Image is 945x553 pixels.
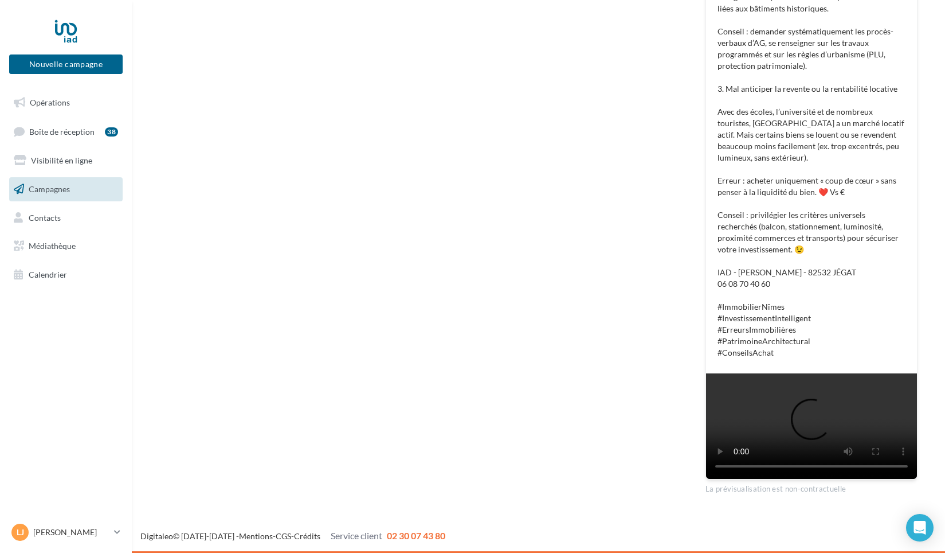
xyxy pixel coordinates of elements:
[7,263,125,287] a: Calendrier
[29,270,67,279] span: Calendrier
[105,127,118,137] div: 38
[7,149,125,173] a: Visibilité en ligne
[31,155,92,165] span: Visibilité en ligne
[29,184,70,194] span: Campagnes
[140,531,445,541] span: © [DATE]-[DATE] - - -
[705,480,917,494] div: La prévisualisation est non-contractuelle
[239,531,273,541] a: Mentions
[7,91,125,115] a: Opérations
[906,514,934,542] div: Open Intercom Messenger
[33,527,109,538] p: [PERSON_NAME]
[30,98,70,107] span: Opérations
[9,54,123,74] button: Nouvelle campagne
[7,206,125,230] a: Contacts
[29,126,95,136] span: Boîte de réception
[17,527,24,538] span: LJ
[29,212,61,222] span: Contacts
[140,531,173,541] a: Digitaleo
[331,530,382,541] span: Service client
[9,521,123,543] a: LJ [PERSON_NAME]
[29,241,76,251] span: Médiathèque
[387,530,445,541] span: 02 30 07 43 80
[7,234,125,258] a: Médiathèque
[7,119,125,144] a: Boîte de réception38
[276,531,291,541] a: CGS
[7,177,125,201] a: Campagnes
[294,531,320,541] a: Crédits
